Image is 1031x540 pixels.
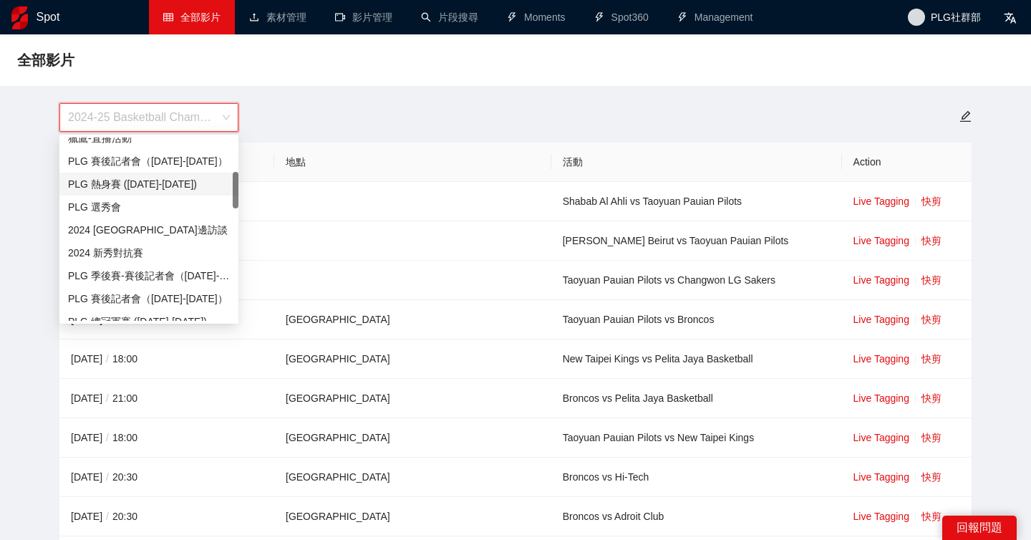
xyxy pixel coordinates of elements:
[102,392,112,404] span: /
[853,432,909,443] a: Live Tagging
[102,471,112,483] span: /
[274,418,551,458] td: [GEOGRAPHIC_DATA]
[677,11,753,23] a: thunderboltManagement
[921,235,942,246] a: 快剪
[68,199,230,215] div: PLG 選秀會
[102,511,112,522] span: /
[274,379,551,418] td: [GEOGRAPHIC_DATA]
[68,291,230,307] div: PLG 賽後記者會（[DATE]-[DATE]）
[68,314,230,329] div: PLG 總冠軍賽 ([DATE]-[DATE])
[921,432,942,443] a: 快剪
[921,471,942,483] a: 快剪
[842,143,972,182] th: Action
[68,176,230,192] div: PLG 熱身賽 ([DATE]-[DATE])
[551,339,842,379] td: New Taipei Kings vs Pelita Jaya Basketball
[274,339,551,379] td: [GEOGRAPHIC_DATA]
[421,11,478,23] a: search片段搜尋
[102,353,112,365] span: /
[507,11,566,23] a: thunderboltMoments
[59,458,274,497] td: [DATE] 20:30
[551,497,842,536] td: Broncos vs Adroit Club
[551,221,842,261] td: [PERSON_NAME] Beirut vs Taoyuan Pauian Pilots
[163,12,173,22] span: table
[59,287,238,310] div: PLG 賽後記者會（2023-2024）
[180,11,221,23] span: 全部影片
[59,310,238,333] div: PLG 總冠軍賽 (2023-2024)
[68,130,230,146] div: 獵鷹-直播活動
[274,497,551,536] td: [GEOGRAPHIC_DATA]
[59,150,238,173] div: PLG 賽後記者會（2024-2025）
[68,104,230,131] span: 2024-25 Basketball Champions League
[853,235,909,246] a: Live Tagging
[551,182,842,221] td: Shabab Al Ahli vs Taoyuan Pauian Pilots
[59,379,274,418] td: [DATE] 21:00
[959,110,972,122] span: edit
[853,196,909,207] a: Live Tagging
[68,222,230,238] div: 2024 [GEOGRAPHIC_DATA]邊訪談
[853,511,909,522] a: Live Tagging
[551,458,842,497] td: Broncos vs Hi-Tech
[274,300,551,339] td: [GEOGRAPHIC_DATA]
[921,511,942,522] a: 快剪
[11,6,28,29] img: logo
[921,392,942,404] a: 快剪
[921,353,942,365] a: 快剪
[551,379,842,418] td: Broncos vs Pelita Jaya Basketball
[551,261,842,300] td: Taoyuan Pauian Pilots vs Changwon LG Sakers
[59,339,274,379] td: [DATE] 18:00
[335,11,392,23] a: video-camera影片管理
[249,11,306,23] a: upload素材管理
[17,49,74,72] span: 全部影片
[853,392,909,404] a: Live Tagging
[68,153,230,169] div: PLG 賽後記者會（[DATE]-[DATE]）
[921,274,942,286] a: 快剪
[59,497,274,536] td: [DATE] 20:30
[853,274,909,286] a: Live Tagging
[59,264,238,287] div: PLG 季後賽-賽後記者會（2023-2024）
[551,418,842,458] td: Taoyuan Pauian Pilots vs New Taipei Kings
[59,173,238,196] div: PLG 熱身賽 (2024-2025)
[921,314,942,325] a: 快剪
[853,471,909,483] a: Live Tagging
[551,143,842,182] th: 活動
[274,143,551,182] th: 地點
[59,241,238,264] div: 2024 新秀對抗賽
[59,218,238,241] div: 2024 新秀場邊訪談
[853,353,909,365] a: Live Tagging
[68,245,230,261] div: 2024 新秀對抗賽
[274,458,551,497] td: [GEOGRAPHIC_DATA]
[853,314,909,325] a: Live Tagging
[68,268,230,284] div: PLG 季後賽-賽後記者會（[DATE]-[DATE]）
[102,432,112,443] span: /
[921,196,942,207] a: 快剪
[551,300,842,339] td: Taoyuan Pauian Pilots vs Broncos
[594,11,649,23] a: thunderboltSpot360
[59,196,238,218] div: PLG 選秀會
[942,516,1017,540] div: 回報問題
[59,418,274,458] td: [DATE] 18:00
[59,127,238,150] div: 獵鷹-直播活動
